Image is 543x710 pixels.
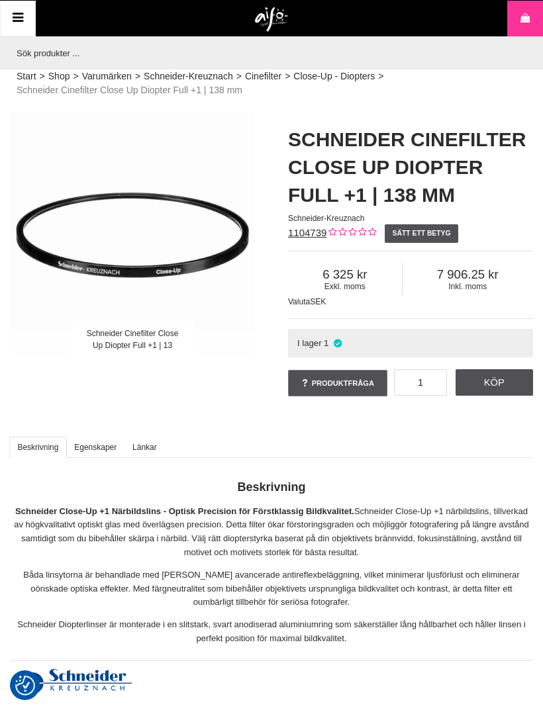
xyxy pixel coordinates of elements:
[10,568,533,609] p: Båda linsytorna är behandlade med [PERSON_NAME] avancerade antireflexbeläggning, vilket minimerar...
[135,69,140,83] span: >
[385,224,458,243] a: Sätt ett betyg
[82,69,132,83] a: Varumärken
[17,69,36,83] a: Start
[236,69,242,83] span: >
[10,479,533,496] h2: Beskrivning
[293,69,375,83] a: Close-Up - Diopters
[456,369,534,396] a: Köp
[40,69,45,83] span: >
[17,83,242,97] span: Schneider Cinefilter Close Up Diopter Full +1 | 138 mm
[285,69,290,83] span: >
[10,654,533,705] img: Schneider Kreuznach - About
[326,226,376,240] div: Kundbetyg: 0
[144,69,233,83] a: Schneider-Kreuznach
[15,674,35,697] button: Samtyckesinställningar
[332,338,343,348] i: I lager
[288,227,326,238] a: 1104739
[66,437,125,458] a: Egenskaper
[324,338,328,348] span: 1
[288,126,533,209] h1: Schneider Cinefilter Close Up Diopter Full +1 | 138 mm
[72,322,194,357] div: Schneider Cinefilter Close Up Diopter Full +1 | 13
[288,370,387,396] a: Produktfråga
[310,297,326,306] span: SEK
[245,69,281,83] a: Cinefilter
[10,505,533,560] p: Schneider Close-Up +1 närbildslins, tillverkad av högkvalitativt optiskt glas med överlägsen prec...
[255,7,289,32] img: logo.png
[288,282,402,291] span: Exkl. moms
[378,69,383,83] span: >
[15,506,354,516] strong: Schneider Close-Up +1 Närbildslins - Optisk Precision för Förstklassig Bildkvalitet.
[403,267,533,282] span: 7 906.25
[9,437,67,458] a: Beskrivning
[124,437,165,458] a: Länkar
[15,676,35,695] img: Revisit consent button
[48,69,70,83] a: Shop
[288,297,310,306] span: Valuta
[10,618,533,646] p: Schneider Diopterlinser är monterade i en slitstark, svart anodiserad aluminiumring som säkerstäl...
[288,214,364,223] span: Schneider-Kreuznach
[288,267,402,282] span: 6 325
[73,69,78,83] span: >
[10,36,526,69] input: Sök produkter ...
[403,282,533,291] span: Inkl. moms
[297,338,322,348] span: I lager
